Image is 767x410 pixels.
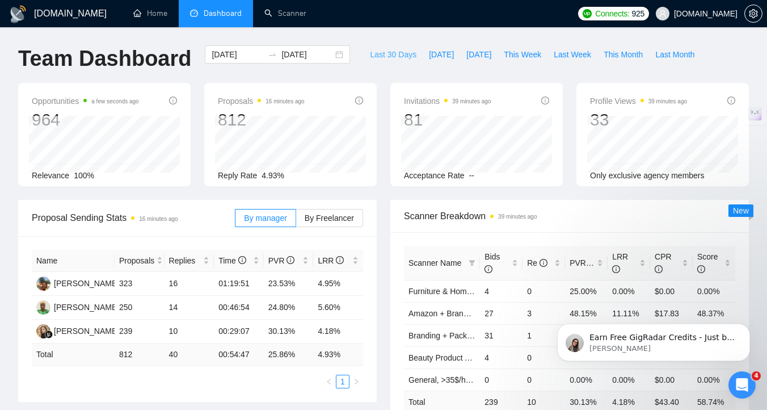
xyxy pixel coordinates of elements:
td: 4 [480,280,522,302]
a: General, >35$/h, no agency [408,375,507,384]
td: 0.00% [608,280,650,302]
span: dashboard [190,9,198,17]
button: [DATE] [460,45,498,64]
th: Name [32,250,115,272]
span: info-circle [286,256,294,264]
span: info-circle [697,265,705,273]
span: PVR [570,258,596,267]
span: info-circle [355,97,363,104]
td: 0.00% [693,369,735,391]
span: This Month [604,48,643,61]
span: Connects: [595,7,629,20]
td: 3 [522,302,565,324]
div: 964 [32,109,139,131]
img: D [36,277,50,291]
span: Bids [484,252,500,274]
a: Branding + Package, Short Prompt, >36$/h, no agency [408,331,601,340]
span: Reply Rate [218,171,257,180]
time: 16 minutes ago [265,98,304,104]
button: left [322,375,336,388]
input: Start date [212,48,263,61]
span: This Week [504,48,541,61]
time: 39 minutes ago [648,98,687,104]
img: AO [36,300,50,315]
span: LRR [318,256,344,265]
span: 4.93% [262,171,284,180]
div: 33 [590,109,687,131]
span: [DATE] [466,48,491,61]
span: user [659,10,667,18]
span: info-circle [655,265,663,273]
div: 812 [218,109,305,131]
td: 0.00% [693,280,735,302]
td: 24.80% [264,296,314,320]
span: Relevance [32,171,69,180]
h1: Team Dashboard [18,45,191,72]
a: homeHome [133,9,167,18]
a: searchScanner [264,9,306,18]
iframe: Intercom notifications повідомлення [540,300,767,379]
th: Replies [165,250,214,272]
td: 23.53% [264,272,314,296]
td: 00:29:07 [214,320,264,344]
a: 1 [336,375,349,388]
span: Score [697,252,718,274]
span: -- [469,171,474,180]
span: Invitations [404,94,491,108]
td: 16 [165,272,214,296]
div: 81 [404,109,491,131]
span: left [326,378,332,385]
span: PVR [268,256,295,265]
li: Previous Page [322,375,336,388]
span: [DATE] [429,48,454,61]
td: 5.60% [313,296,363,320]
td: 25.86 % [264,344,314,366]
button: This Month [597,45,649,64]
span: New [733,206,749,215]
span: filter [466,254,478,271]
span: filter [469,260,475,266]
td: 4.93 % [313,344,363,366]
td: 0 [522,369,565,391]
time: a few seconds ago [91,98,138,104]
a: KY[PERSON_NAME] [36,326,119,335]
span: By Freelancer [305,214,354,223]
span: right [353,378,360,385]
time: 16 minutes ago [139,216,178,222]
td: $0.00 [650,280,693,302]
span: info-circle [541,97,549,104]
span: Dashboard [204,9,242,18]
span: Time [218,256,246,265]
td: 00:46:54 [214,296,264,320]
button: This Week [498,45,547,64]
td: 4.18% [313,320,363,344]
div: [PERSON_NAME] [54,325,119,337]
td: 10 [165,320,214,344]
li: 1 [336,375,349,388]
span: Proposal Sending Stats [32,211,235,225]
span: info-circle [612,265,620,273]
img: logo [9,5,27,23]
td: 01:19:51 [214,272,264,296]
td: 00:54:47 [214,344,264,366]
time: 39 minutes ago [452,98,491,104]
span: swap-right [268,50,277,59]
li: Next Page [349,375,363,388]
span: LRR [612,252,628,274]
div: [PERSON_NAME] [54,301,119,313]
a: D[PERSON_NAME] [36,278,119,287]
time: 39 minutes ago [498,214,537,220]
span: By manager [244,214,286,223]
span: Acceptance Rate [404,171,465,180]
img: upwork-logo.png [583,9,592,18]
td: 0.00% [565,369,608,391]
td: $0.00 [650,369,693,391]
td: 30.13% [264,320,314,344]
span: info-circle [336,256,344,264]
td: 1 [522,324,565,346]
span: info-circle [540,259,547,267]
span: Scanner Breakdown [404,209,735,223]
button: setting [744,5,762,23]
